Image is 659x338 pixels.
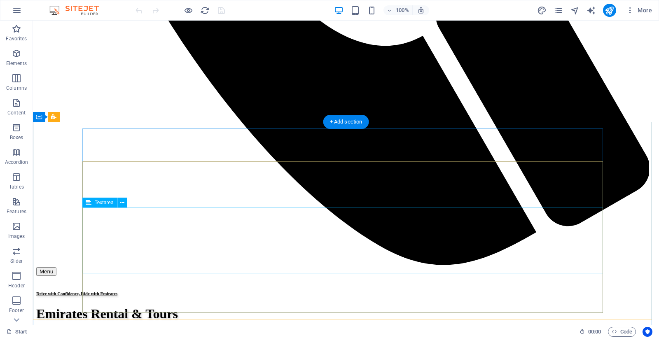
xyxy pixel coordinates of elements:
[417,7,425,14] i: On resize automatically adjust zoom level to fit chosen device.
[200,6,210,15] i: Reload page
[7,110,26,116] p: Content
[8,233,25,240] p: Images
[10,134,23,141] p: Boxes
[608,327,636,337] button: Code
[6,60,27,67] p: Elements
[587,6,596,15] i: AI Writer
[537,6,547,15] i: Design (Ctrl+Alt+Y)
[603,4,616,17] button: publish
[570,5,580,15] button: navigator
[587,5,596,15] button: text_generator
[580,327,601,337] h6: Session time
[6,85,27,91] p: Columns
[183,5,193,15] button: Click here to leave preview mode and continue editing
[10,258,23,264] p: Slider
[623,4,655,17] button: More
[383,5,413,15] button: 100%
[323,115,369,129] div: + Add section
[396,5,409,15] h6: 100%
[9,184,24,190] p: Tables
[5,159,28,166] p: Accordion
[47,5,109,15] img: Editor Logo
[594,329,595,335] span: :
[554,6,563,15] i: Pages (Ctrl+Alt+S)
[537,5,547,15] button: design
[643,327,652,337] button: Usercentrics
[6,35,27,42] p: Favorites
[200,5,210,15] button: reload
[554,5,563,15] button: pages
[605,6,614,15] i: Publish
[95,200,114,205] span: Textarea
[9,307,24,314] p: Footer
[8,282,25,289] p: Header
[612,327,632,337] span: Code
[7,208,26,215] p: Features
[588,327,601,337] span: 00 00
[7,327,27,337] a: Click to cancel selection. Double-click to open Pages
[570,6,580,15] i: Navigator
[626,6,652,14] span: More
